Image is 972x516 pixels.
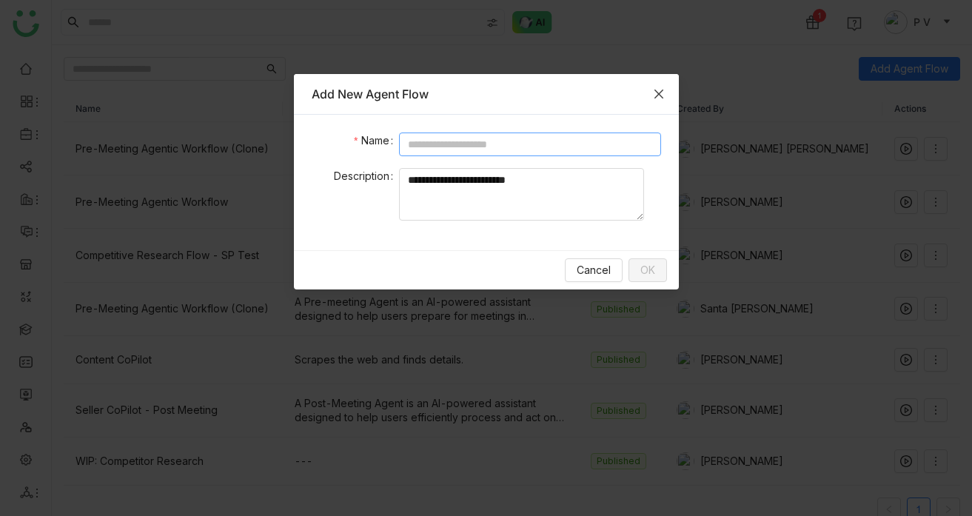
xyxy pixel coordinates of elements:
[334,168,399,184] label: Description
[312,86,661,102] div: Add New Agent Flow
[354,133,398,149] label: Name
[565,258,623,282] button: Cancel
[639,74,679,114] button: Close
[629,258,667,282] button: OK
[577,262,611,278] span: Cancel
